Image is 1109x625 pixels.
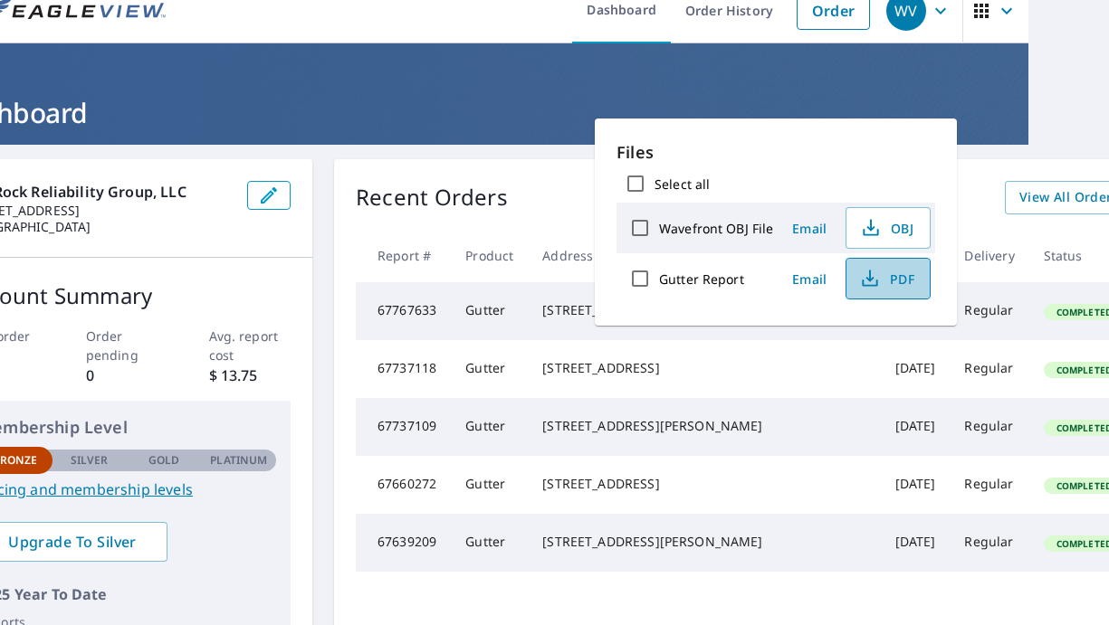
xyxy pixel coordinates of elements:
[881,514,951,572] td: [DATE]
[356,181,508,214] p: Recent Orders
[542,301,865,319] div: [STREET_ADDRESS][PERSON_NAME][PERSON_NAME]
[659,270,744,288] label: Gutter Report
[950,340,1028,398] td: Regular
[71,452,109,469] p: Silver
[451,282,528,340] td: Gutter
[659,220,773,237] label: Wavefront OBJ File
[846,207,931,249] button: OBJ
[356,229,451,282] th: Report #
[780,214,838,242] button: Email
[542,533,865,551] div: [STREET_ADDRESS][PERSON_NAME]
[788,220,831,237] span: Email
[857,268,915,289] span: PDF
[451,398,528,456] td: Gutter
[542,417,865,435] div: [STREET_ADDRESS][PERSON_NAME]
[950,229,1028,282] th: Delivery
[950,282,1028,340] td: Regular
[451,229,528,282] th: Product
[356,282,451,340] td: 67767633
[451,340,528,398] td: Gutter
[881,398,951,456] td: [DATE]
[950,398,1028,456] td: Regular
[86,365,168,386] p: 0
[209,365,292,386] p: $ 13.75
[542,359,865,377] div: [STREET_ADDRESS]
[857,217,915,239] span: OBJ
[950,514,1028,572] td: Regular
[356,514,451,572] td: 67639209
[356,398,451,456] td: 67737109
[881,456,951,514] td: [DATE]
[881,340,951,398] td: [DATE]
[356,340,451,398] td: 67737118
[528,229,880,282] th: Address
[451,514,528,572] td: Gutter
[617,140,935,165] p: Files
[655,175,710,193] label: Select all
[210,452,267,469] p: Platinum
[451,456,528,514] td: Gutter
[950,456,1028,514] td: Regular
[209,327,292,365] p: Avg. report cost
[788,270,831,288] span: Email
[356,456,451,514] td: 67660272
[148,452,179,469] p: Gold
[86,327,168,365] p: Order pending
[542,475,865,493] div: [STREET_ADDRESS]
[780,265,838,293] button: Email
[846,258,931,299] button: PDF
